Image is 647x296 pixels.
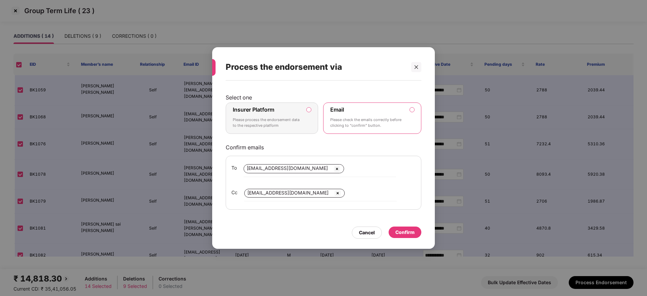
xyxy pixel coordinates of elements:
[233,117,302,129] p: Please process the endorsement data to the respective platform
[330,106,344,113] label: Email
[334,189,342,197] img: svg+xml;base64,PHN2ZyBpZD0iQ3Jvc3MtMzJ4MzIiIHhtbG5zPSJodHRwOi8vd3d3LnczLm9yZy8yMDAwL3N2ZyIgd2lkdG...
[410,108,414,112] input: EmailPlease check the emails correctly before clicking to “confirm” button.
[226,54,405,80] div: Process the endorsement via
[414,65,419,69] span: close
[226,144,421,151] p: Confirm emails
[333,165,341,173] img: svg+xml;base64,PHN2ZyBpZD0iQ3Jvc3MtMzJ4MzIiIHhtbG5zPSJodHRwOi8vd3d3LnczLm9yZy8yMDAwL3N2ZyIgd2lkdG...
[395,229,415,236] div: Confirm
[226,94,421,101] p: Select one
[359,229,375,236] div: Cancel
[330,117,405,129] p: Please check the emails correctly before clicking to “confirm” button.
[233,106,274,113] label: Insurer Platform
[247,190,329,196] span: [EMAIL_ADDRESS][DOMAIN_NAME]
[231,189,237,196] span: Cc
[307,108,311,112] input: Insurer PlatformPlease process the endorsement data to the respective platform
[247,165,328,171] span: [EMAIL_ADDRESS][DOMAIN_NAME]
[231,164,237,172] span: To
